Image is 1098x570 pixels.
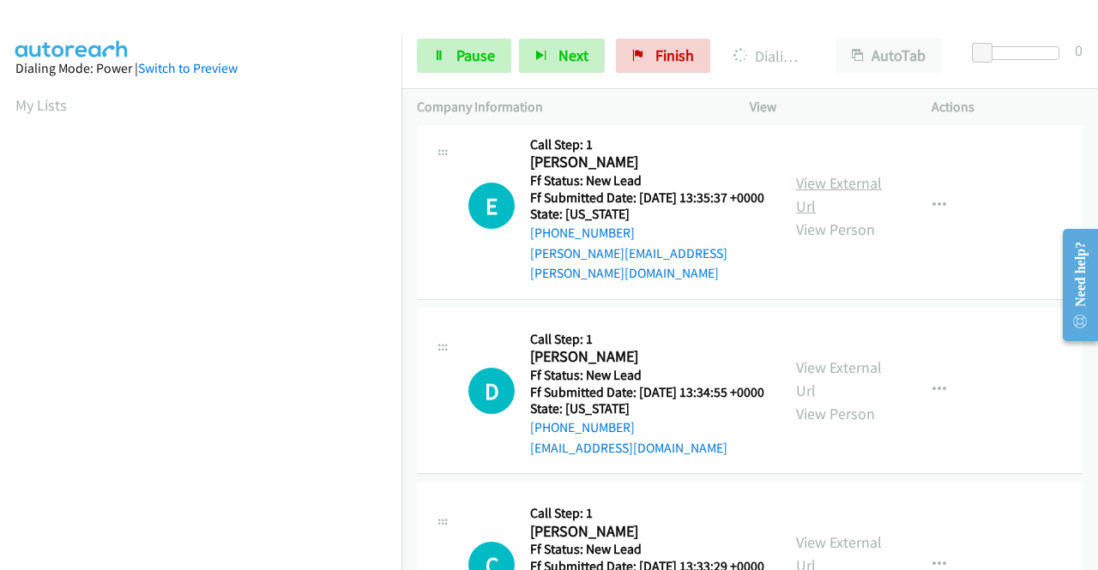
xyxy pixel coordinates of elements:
h2: [PERSON_NAME] [530,522,764,542]
h5: Ff Status: New Lead [530,172,765,189]
div: Dialing Mode: Power | [15,58,386,79]
a: [EMAIL_ADDRESS][DOMAIN_NAME] [530,440,727,456]
h2: [PERSON_NAME] [530,347,764,367]
h5: Ff Status: New Lead [530,367,764,384]
a: Pause [417,39,511,73]
h1: D [468,368,515,414]
p: View [750,97,901,117]
h5: Call Step: 1 [530,136,765,153]
a: My Lists [15,95,67,115]
a: View External Url [796,357,882,400]
h1: E [468,183,515,229]
div: The call is yet to be attempted [468,183,515,229]
a: Switch to Preview [138,60,238,76]
iframe: Resource Center [1049,217,1098,353]
a: View Person [796,219,875,239]
h2: [PERSON_NAME] [530,153,765,172]
a: View External Url [796,173,882,216]
span: Pause [456,45,495,65]
span: Next [558,45,588,65]
h5: Ff Submitted Date: [DATE] 13:34:55 +0000 [530,384,764,401]
h5: Call Step: 1 [530,505,764,522]
p: Dialing [PERSON_NAME] [733,45,805,68]
p: Company Information [417,97,719,117]
a: [PERSON_NAME][EMAIL_ADDRESS][PERSON_NAME][DOMAIN_NAME] [530,245,727,282]
a: Finish [616,39,710,73]
div: Delay between calls (in seconds) [980,46,1059,60]
h5: State: [US_STATE] [530,206,765,223]
h5: Ff Submitted Date: [DATE] 13:35:37 +0000 [530,189,765,207]
a: View Person [796,404,875,423]
a: [PHONE_NUMBER] [530,419,635,435]
div: 0 [1075,39,1083,62]
button: AutoTab [836,39,942,73]
div: The call is yet to be attempted [468,368,515,414]
h5: Ff Status: New Lead [530,541,764,558]
a: [PHONE_NUMBER] [530,225,635,241]
h5: State: [US_STATE] [530,400,764,417]
span: Finish [655,45,694,65]
button: Next [519,39,605,73]
h5: Call Step: 1 [530,331,764,348]
p: Actions [932,97,1083,117]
